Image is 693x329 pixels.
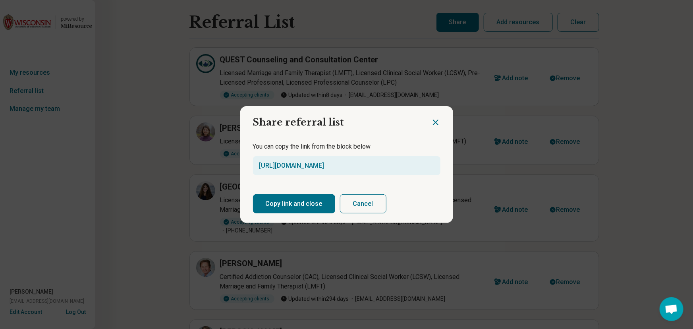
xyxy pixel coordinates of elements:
p: You can copy the link from the block below [253,142,440,151]
button: Close dialog [431,118,440,127]
button: Cancel [340,194,386,213]
button: Copy link and close [253,194,335,213]
h2: Share referral list [240,106,431,132]
a: [URL][DOMAIN_NAME] [259,162,324,169]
